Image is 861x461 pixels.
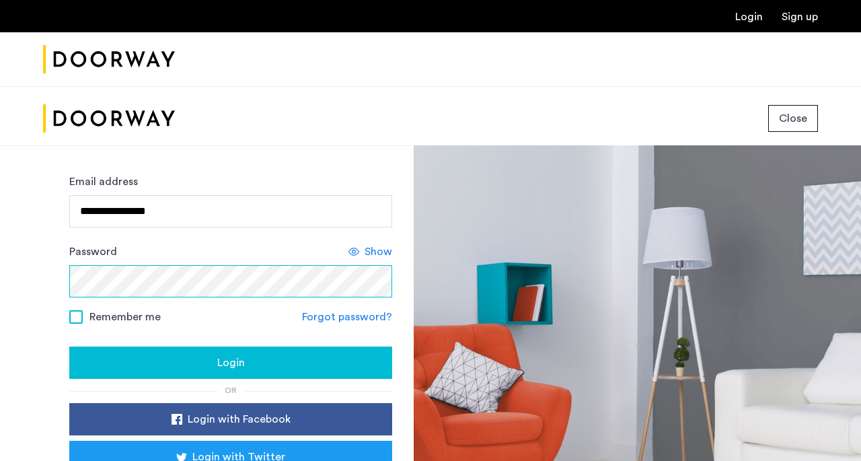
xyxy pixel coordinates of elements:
[225,386,237,394] span: or
[302,309,392,325] a: Forgot password?
[735,11,763,22] a: Login
[365,244,392,260] span: Show
[69,403,392,435] button: button
[69,244,117,260] label: Password
[782,11,818,22] a: Registration
[217,355,245,371] span: Login
[768,105,818,132] button: button
[188,411,291,427] span: Login with Facebook
[89,309,161,325] span: Remember me
[69,174,138,190] label: Email address
[43,34,175,85] a: Cazamio Logo
[69,347,392,379] button: button
[43,34,175,85] img: logo
[43,94,175,144] img: logo
[779,110,807,127] span: Close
